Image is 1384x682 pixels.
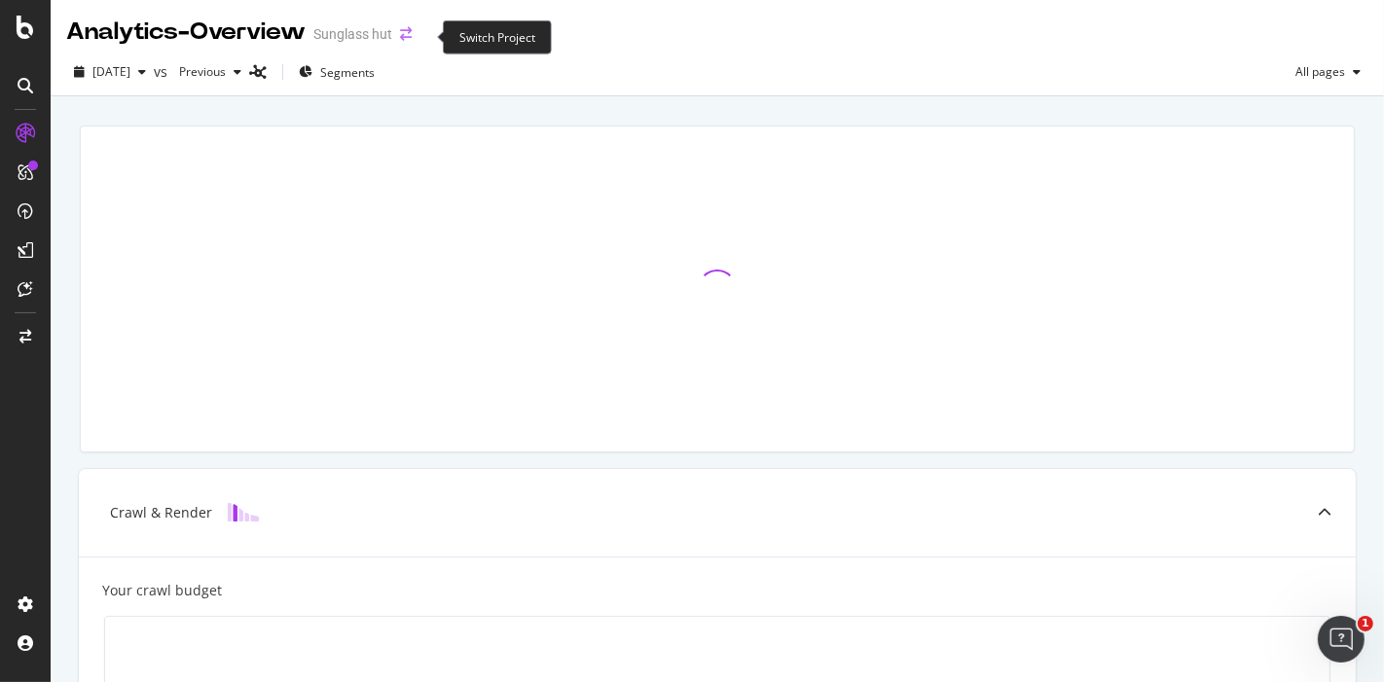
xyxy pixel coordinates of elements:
div: Switch Project [443,20,552,54]
button: Previous [171,56,249,88]
span: 2025 Aug. 31st [92,63,130,80]
button: All pages [1288,56,1368,88]
span: All pages [1288,63,1345,80]
div: Your crawl budget [102,581,222,600]
button: Segments [291,56,382,88]
button: [DATE] [66,56,154,88]
img: block-icon [228,503,259,521]
div: Sunglass hut [313,24,392,44]
div: Crawl & Render [110,503,212,522]
span: Previous [171,63,226,80]
div: Analytics - Overview [66,16,306,49]
span: vs [154,62,171,82]
div: arrow-right-arrow-left [400,27,412,41]
iframe: Intercom live chat [1318,616,1365,663]
span: Segments [320,64,375,81]
span: 1 [1358,616,1373,631]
